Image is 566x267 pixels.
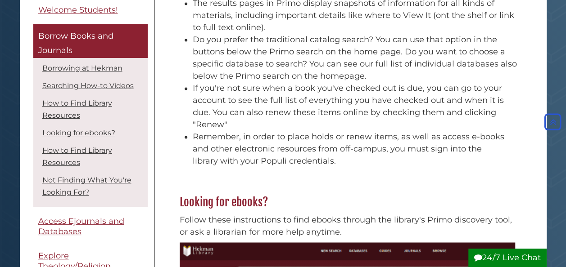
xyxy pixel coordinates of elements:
[193,82,520,131] li: If you're not sure when a book you've checked out is due, you can go to your account to see the f...
[193,131,520,167] li: Remember, in order to place holds or renew items, as well as access e-books and other electronic ...
[175,195,520,209] h2: Looking for ebooks?
[38,5,118,15] span: Welcome Students!
[180,214,515,238] p: Follow these instructions to find ebooks through the library's Primo discovery tool, or ask a lib...
[38,31,113,56] span: Borrow Books and Journals
[42,176,131,197] a: Not Finding What You're Looking For?
[468,249,547,267] button: 24/7 Live Chat
[42,64,122,73] a: Borrowing at Hekman
[42,99,112,120] a: How to Find Library Resources
[42,147,112,167] a: How to Find Library Resources
[33,212,148,242] a: Access Ejournals and Databases
[42,82,134,90] a: Searching How-to Videos
[193,34,520,82] li: Do you prefer the traditional catalog search? You can use that option in the buttons below the Pr...
[42,129,115,138] a: Looking for ebooks?
[33,25,148,58] a: Borrow Books and Journals
[542,117,564,127] a: Back to Top
[38,217,124,237] span: Access Ejournals and Databases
